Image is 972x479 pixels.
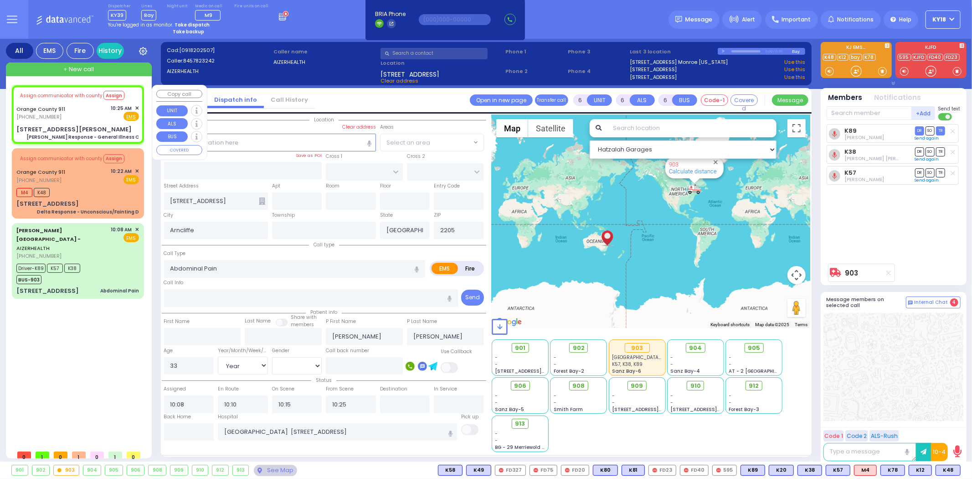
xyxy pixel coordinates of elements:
[612,354,705,361] span: Garnet Health Medical Center 707 East Main Street Middletown
[505,48,565,56] span: Phone 1
[233,465,249,475] div: 913
[587,94,612,106] button: UNIT
[434,182,460,190] label: Entry Code
[212,465,228,475] div: 912
[797,465,822,476] div: K38
[135,104,139,112] span: ✕
[845,270,859,276] a: 903
[16,286,79,296] div: [STREET_ADDRESS]
[16,177,62,184] span: [PHONE_NUMBER]
[381,59,502,67] label: Location
[944,54,960,61] a: FD23
[669,161,679,168] a: 903
[926,147,935,156] span: SO
[156,90,202,99] button: Copy call
[54,452,67,458] span: 0
[103,154,124,163] button: Assign
[380,124,394,131] label: Areas
[854,465,877,476] div: M4
[797,465,822,476] div: BLS
[769,465,794,476] div: BLS
[826,465,850,476] div: BLS
[291,314,317,321] small: Share with
[612,361,643,368] span: K57, K38, K89
[741,465,765,476] div: BLS
[837,16,874,24] span: Notifications
[183,57,215,64] span: 8457823242
[625,343,650,353] div: 903
[375,10,406,18] span: BRIA Phone
[164,347,173,354] label: Age
[630,58,728,66] a: [STREET_ADDRESS] Monroe [US_STATE]
[108,10,126,21] span: KY39
[164,182,199,190] label: Street Address
[938,112,953,121] label: Turn off text
[47,264,63,273] span: K57
[105,465,123,475] div: 905
[64,264,80,273] span: K38
[141,4,156,9] label: Lines
[207,95,264,104] a: Dispatch info
[111,226,132,233] span: 10:08 AM
[823,54,836,61] a: K48
[561,465,589,476] div: FD20
[466,465,491,476] div: BLS
[127,452,140,458] span: 0
[573,344,585,353] span: 902
[534,468,538,473] img: red-radio-icon.svg
[470,94,533,106] a: Open in new page
[787,299,806,317] button: Drag Pegman onto the map to open Street View
[167,57,271,65] label: Caller:
[16,105,65,113] a: Orange County 911
[103,91,124,100] button: Assign
[729,361,732,368] span: -
[272,385,294,393] label: On Scene
[438,465,463,476] div: BLS
[342,124,376,131] label: Clear address
[164,212,174,219] label: City
[16,275,41,284] span: BUS-903
[670,354,673,361] span: -
[54,465,79,475] div: 903
[701,94,728,106] button: Code-1
[380,385,407,393] label: Destination
[37,208,139,215] div: Delta Response - Unconscious/Fainting D
[495,430,498,437] span: -
[593,465,618,476] div: BLS
[565,468,570,473] img: red-radio-icon.svg
[844,176,884,183] span: Yoel Wiesenfeld
[495,406,525,413] span: Sanz Bay-5
[26,134,139,141] div: [PERSON_NAME] Response - General Illness C
[554,399,556,406] span: -
[495,399,498,406] span: -
[792,48,805,55] div: Bay
[936,465,961,476] div: K48
[380,212,393,219] label: State
[827,106,912,120] input: Search member
[689,344,702,353] span: 904
[607,119,776,137] input: Search location
[787,266,806,284] button: Map camera controls
[554,368,584,375] span: Forest Bay-2
[461,290,484,306] button: Send
[593,465,618,476] div: K80
[844,148,856,155] a: K38
[844,169,856,176] a: K57
[170,465,188,475] div: 909
[195,4,224,9] label: Medic on call
[684,468,689,473] img: red-radio-icon.svg
[670,406,756,413] span: [STREET_ADDRESS][PERSON_NAME]
[72,452,86,458] span: 1
[34,188,50,197] span: K48
[514,381,526,390] span: 906
[898,54,911,61] a: 595
[821,45,892,52] label: KJ EMS...
[716,468,721,473] img: red-radio-icon.svg
[908,301,913,305] img: comment-alt.png
[127,465,144,475] div: 906
[434,212,441,219] label: ZIP
[844,155,925,162] span: Avrohom Mier Muller
[164,250,186,257] label: Call Type
[827,297,906,308] h5: Message members on selected call
[192,465,208,475] div: 910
